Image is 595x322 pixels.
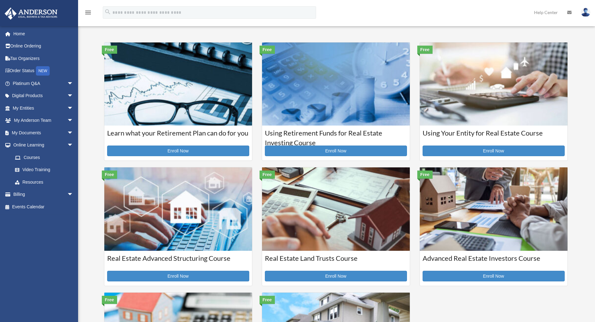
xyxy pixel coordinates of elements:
[423,271,565,281] a: Enroll Now
[107,254,249,269] h3: Real Estate Advanced Structuring Course
[423,254,565,269] h3: Advanced Real Estate Investors Course
[3,7,59,20] img: Anderson Advisors Platinum Portal
[417,46,433,54] div: Free
[581,8,590,17] img: User Pic
[67,90,80,102] span: arrow_drop_down
[67,102,80,115] span: arrow_drop_down
[260,46,275,54] div: Free
[4,77,83,90] a: Platinum Q&Aarrow_drop_down
[36,66,50,76] div: NEW
[102,296,117,304] div: Free
[84,11,92,16] a: menu
[107,128,249,144] h3: Learn what your Retirement Plan can do for you
[423,146,565,156] a: Enroll Now
[4,201,83,213] a: Events Calendar
[9,176,83,188] a: Resources
[423,128,565,144] h3: Using Your Entity for Real Estate Course
[4,27,83,40] a: Home
[67,188,80,201] span: arrow_drop_down
[107,271,249,281] a: Enroll Now
[67,126,80,139] span: arrow_drop_down
[9,164,83,176] a: Video Training
[4,102,83,114] a: My Entitiesarrow_drop_down
[107,146,249,156] a: Enroll Now
[4,40,83,52] a: Online Ordering
[260,296,275,304] div: Free
[265,128,407,144] h3: Using Retirement Funds for Real Estate Investing Course
[4,126,83,139] a: My Documentsarrow_drop_down
[4,90,83,102] a: Digital Productsarrow_drop_down
[84,9,92,16] i: menu
[9,151,80,164] a: Courses
[265,271,407,281] a: Enroll Now
[417,171,433,179] div: Free
[4,114,83,127] a: My Anderson Teamarrow_drop_down
[4,188,83,201] a: Billingarrow_drop_down
[4,139,83,151] a: Online Learningarrow_drop_down
[4,52,83,65] a: Tax Organizers
[102,171,117,179] div: Free
[265,254,407,269] h3: Real Estate Land Trusts Course
[104,8,111,15] i: search
[67,114,80,127] span: arrow_drop_down
[67,77,80,90] span: arrow_drop_down
[102,46,117,54] div: Free
[4,65,83,77] a: Order StatusNEW
[265,146,407,156] a: Enroll Now
[67,139,80,152] span: arrow_drop_down
[260,171,275,179] div: Free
